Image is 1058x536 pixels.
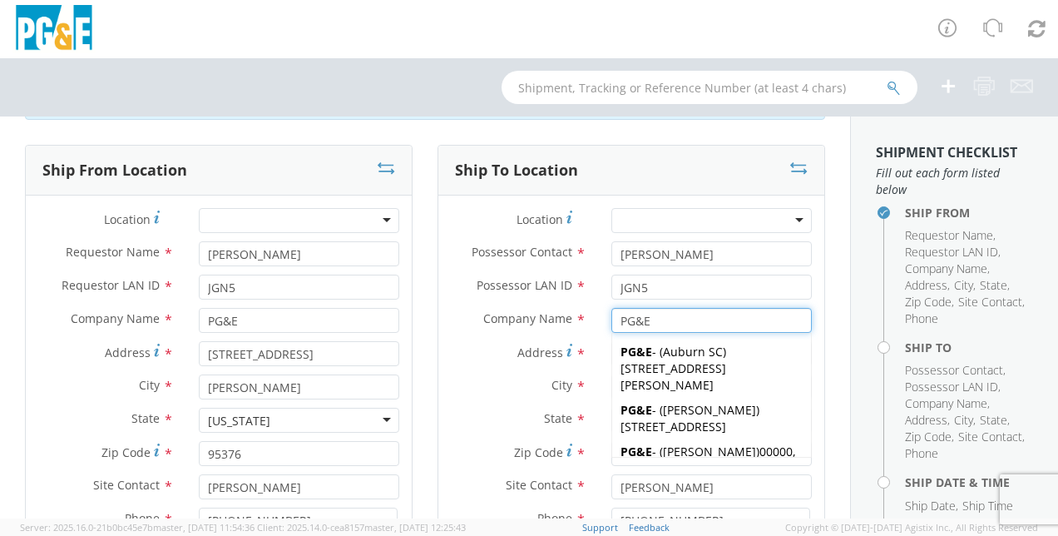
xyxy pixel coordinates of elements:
[905,412,950,429] li: ,
[905,395,990,412] li: ,
[105,345,151,360] span: Address
[66,244,160,260] span: Requestor Name
[905,362,1006,379] li: ,
[785,521,1038,534] span: Copyright © [DATE]-[DATE] Agistix Inc., All Rights Reserved
[472,244,572,260] span: Possessor Contact
[954,277,973,293] span: City
[958,429,1022,444] span: Site Contact
[663,344,723,360] span: Auburn SC
[506,477,572,493] span: Site Contact
[980,412,1010,429] li: ,
[62,277,160,293] span: Requestor LAN ID
[153,521,255,534] span: master, [DATE] 11:54:36
[42,162,187,179] h3: Ship From Location
[537,510,572,526] span: Phone
[905,429,954,445] li: ,
[905,412,947,428] span: Address
[958,294,1025,310] li: ,
[905,395,987,411] span: Company Name
[980,277,1007,293] span: State
[483,310,572,326] span: Company Name
[517,345,563,360] span: Address
[954,412,973,428] span: City
[905,429,952,444] span: Zip Code
[517,211,563,227] span: Location
[905,445,938,461] span: Phone
[876,165,1033,198] span: Fill out each form listed below
[514,444,563,460] span: Zip Code
[905,379,1001,395] li: ,
[905,294,952,310] span: Zip Code
[905,227,996,244] li: ,
[905,261,987,276] span: Company Name
[905,261,990,277] li: ,
[612,398,811,439] div: - ( )
[502,71,917,104] input: Shipment, Tracking or Reference Number (at least 4 chars)
[139,377,160,393] span: City
[954,412,976,429] li: ,
[905,498,956,514] span: Ship Date
[104,211,151,227] span: Location
[93,477,160,493] span: Site Contact
[12,5,96,54] img: pge-logo-06675f144f4cfa6a6814.png
[131,410,160,426] span: State
[620,419,726,434] span: [STREET_ADDRESS]
[663,444,756,459] span: [PERSON_NAME]
[455,162,578,179] h3: Ship To Location
[257,521,466,534] span: Client: 2025.14.0-cea8157
[905,227,993,243] span: Requestor Name
[551,377,572,393] span: City
[364,521,466,534] span: master, [DATE] 12:25:43
[208,413,270,429] div: [US_STATE]
[71,310,160,326] span: Company Name
[905,277,947,293] span: Address
[905,244,1001,261] li: ,
[958,429,1025,445] li: ,
[620,360,726,393] span: [STREET_ADDRESS][PERSON_NAME]
[125,510,160,526] span: Phone
[980,277,1010,294] li: ,
[620,444,652,459] strong: PG&E
[962,498,1013,514] span: Ship Time
[620,344,652,360] strong: PG&E
[101,444,151,460] span: Zip Code
[905,310,938,326] span: Phone
[629,521,670,534] a: Feedback
[905,294,954,310] li: ,
[612,340,811,398] div: - ( )
[876,143,1017,161] strong: Shipment Checklist
[477,277,572,293] span: Possessor LAN ID
[905,341,1033,354] h4: Ship To
[905,362,1003,378] span: Possessor Contact
[958,294,1022,310] span: Site Contact
[20,521,255,534] span: Server: 2025.16.0-21b0bc45e7b
[612,439,811,498] div: - ( )
[663,402,756,418] span: [PERSON_NAME]
[905,277,950,294] li: ,
[954,277,976,294] li: ,
[905,476,1033,489] h4: Ship Date & Time
[905,244,998,260] span: Requestor LAN ID
[620,402,652,418] strong: PG&E
[905,206,1033,219] h4: Ship From
[582,521,618,534] a: Support
[980,412,1007,428] span: State
[544,410,572,426] span: State
[905,379,998,395] span: Possessor LAN ID
[905,498,958,514] li: ,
